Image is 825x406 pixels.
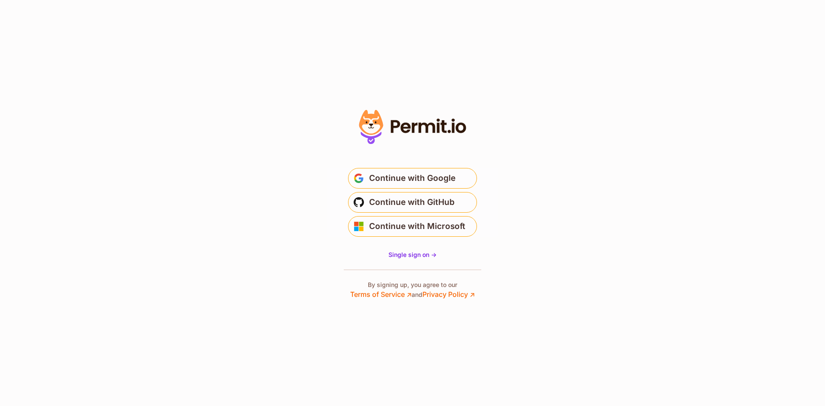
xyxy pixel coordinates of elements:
a: Privacy Policy ↗ [422,290,475,299]
span: Single sign on -> [388,251,437,258]
p: By signing up, you agree to our and [350,281,475,299]
a: Terms of Service ↗ [350,290,412,299]
button: Continue with Google [348,168,477,189]
span: Continue with Google [369,171,455,185]
button: Continue with GitHub [348,192,477,213]
span: Continue with Microsoft [369,220,465,233]
span: Continue with GitHub [369,195,455,209]
a: Single sign on -> [388,250,437,259]
button: Continue with Microsoft [348,216,477,237]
